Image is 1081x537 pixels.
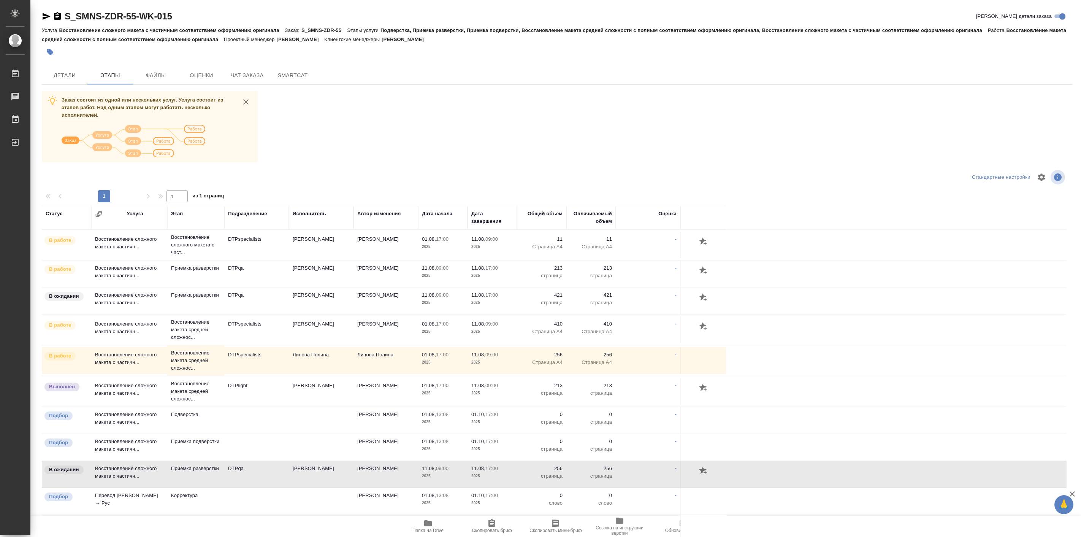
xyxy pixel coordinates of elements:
[697,320,710,333] button: Добавить оценку
[592,525,647,536] span: Ссылка на инструкции верстки
[59,27,285,33] p: Восстановление сложного макета с частичным соответствием оформлению оригинала
[471,299,513,307] p: 2025
[436,493,449,498] p: 13:08
[570,299,612,307] p: страница
[422,499,464,507] p: 2025
[49,493,68,500] p: Подбор
[422,466,436,471] p: 11.08,
[171,234,220,256] p: Восстановление сложного макета с част...
[471,236,485,242] p: 11.08,
[471,265,485,271] p: 11.08,
[91,461,167,488] td: Восстановление сложного макета с частичн...
[485,411,498,417] p: 17:00
[422,389,464,397] p: 2025
[171,291,220,299] p: Приемка разверстки
[570,210,612,225] div: Оплачиваемый объем
[289,261,353,287] td: [PERSON_NAME]
[92,71,128,80] span: Этапы
[675,321,677,327] a: -
[970,172,1032,183] div: split button
[192,191,224,202] span: из 1 страниц
[224,288,289,314] td: DTPqa
[472,528,512,533] span: Скопировать бриф
[521,418,563,426] p: страница
[224,461,289,488] td: DTPqa
[697,465,710,478] button: Добавить оценку
[49,412,68,419] p: Подбор
[570,243,612,251] p: Страница А4
[529,528,582,533] span: Скопировать мини-бриф
[570,359,612,366] p: Страница А4
[46,210,63,218] div: Статус
[697,235,710,248] button: Добавить оценку
[436,411,449,417] p: 13:08
[485,466,498,471] p: 17:00
[353,461,418,488] td: [PERSON_NAME]
[570,465,612,472] p: 256
[471,472,513,480] p: 2025
[412,528,444,533] span: Папка на Drive
[675,466,677,471] a: -
[289,461,353,488] td: [PERSON_NAME]
[53,12,62,21] button: Скопировать ссылку
[471,210,513,225] div: Дата завершения
[471,389,513,397] p: 2025
[521,438,563,445] p: 0
[240,96,252,108] button: close
[357,210,401,218] div: Автор изменения
[471,243,513,251] p: 2025
[471,321,485,327] p: 11.08,
[91,316,167,343] td: Восстановление сложного макета с частичн...
[570,389,612,397] p: страница
[436,265,449,271] p: 09:00
[521,445,563,453] p: страница
[422,299,464,307] p: 2025
[436,383,449,388] p: 17:00
[675,438,677,444] a: -
[570,445,612,453] p: страница
[422,383,436,388] p: 01.08,
[570,499,612,507] p: слово
[471,466,485,471] p: 11.08,
[471,272,513,280] p: 2025
[521,359,563,366] p: Страница А4
[285,27,301,33] p: Заказ:
[471,328,513,335] p: 2025
[224,37,276,42] p: Проектный менеджер
[436,352,449,357] p: 17:00
[229,71,265,80] span: Чат заказа
[570,272,612,280] p: страница
[976,13,1052,20] span: [PERSON_NAME] детали заказа
[293,210,326,218] div: Исполнитель
[570,328,612,335] p: Страница А4
[289,232,353,258] td: [PERSON_NAME]
[471,438,485,444] p: 01.10,
[422,328,464,335] p: 2025
[171,465,220,472] p: Приемка разверстки
[485,352,498,357] p: 09:00
[276,37,324,42] p: [PERSON_NAME]
[1032,168,1051,186] span: Настроить таблицу
[91,378,167,405] td: Восстановление сложного макета с частичн...
[347,27,380,33] p: Этапы услуги
[422,352,436,357] p: 01.08,
[436,236,449,242] p: 17:00
[95,210,103,218] button: Сгруппировать
[521,499,563,507] p: слово
[675,352,677,357] a: -
[224,232,289,258] td: DTPspecialists
[436,466,449,471] p: 09:00
[521,351,563,359] p: 256
[485,493,498,498] p: 17:00
[521,291,563,299] p: 421
[422,210,452,218] div: Дата начала
[422,493,436,498] p: 01.08,
[289,378,353,405] td: [PERSON_NAME]
[665,528,702,533] span: Обновить файлы
[521,272,563,280] p: страница
[353,434,418,461] td: [PERSON_NAME]
[353,316,418,343] td: [PERSON_NAME]
[65,11,172,21] a: S_SMNS-ZDR-55-WK-015
[471,418,513,426] p: 2025
[471,292,485,298] p: 11.08,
